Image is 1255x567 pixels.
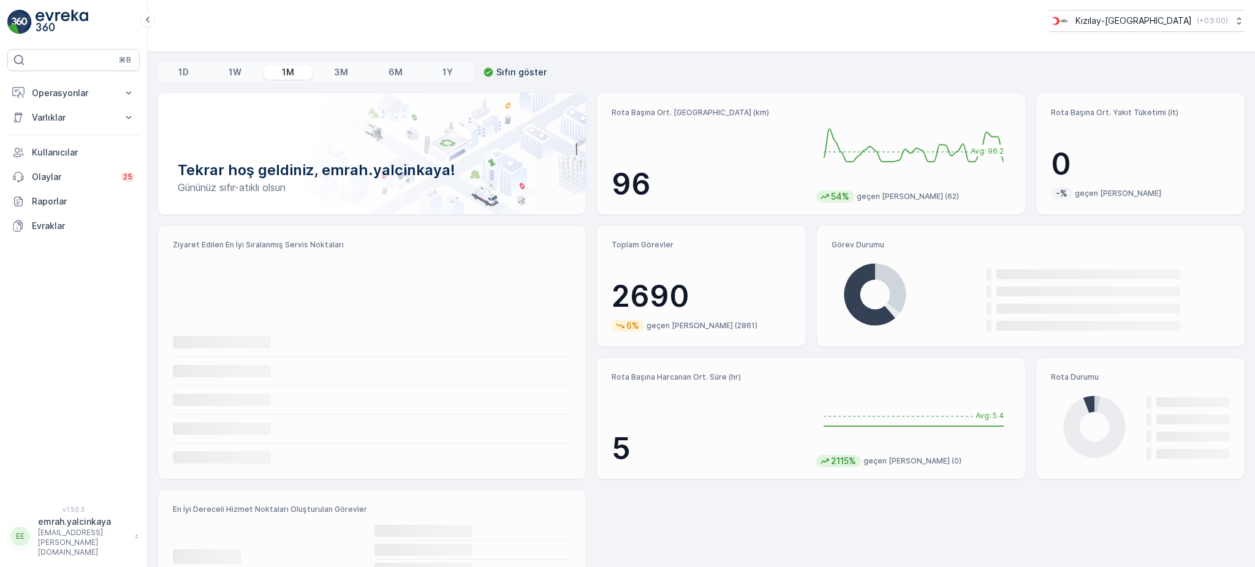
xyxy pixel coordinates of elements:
span: v 1.50.3 [7,506,140,513]
p: 0 [1051,146,1230,182]
p: geçen [PERSON_NAME] [1075,189,1161,198]
p: Varlıklar [32,111,115,124]
img: logo_light-DOdMpM7g.png [36,10,88,34]
img: logo [7,10,32,34]
p: Kızılay-[GEOGRAPHIC_DATA] [1075,15,1192,27]
p: Ziyaret Edilen En İyi Sıralanmış Servis Noktaları [173,240,571,250]
p: Rota Başına Harcanan Ort. Süre (hr) [612,372,806,382]
p: Rota Başına Ort. [GEOGRAPHIC_DATA] (km) [612,108,806,118]
p: 54% [830,190,851,203]
button: Varlıklar [7,105,140,130]
p: Olaylar [32,171,113,183]
p: 2115% [830,455,857,467]
p: Rota Durumu [1051,372,1230,382]
img: k%C4%B1z%C4%B1lay_jywRncg.png [1049,14,1071,28]
p: ( +03:00 ) [1197,16,1228,26]
p: geçen [PERSON_NAME] (0) [863,456,961,466]
p: Toplam Görevler [612,240,791,250]
p: 25 [123,172,132,182]
p: Operasyonlar [32,87,115,99]
p: 2690 [612,278,791,315]
p: -% [1055,187,1069,200]
p: emrah.yalcinkaya [38,516,129,528]
a: Raporlar [7,189,140,214]
p: Rota Başına Ort. Yakıt Tüketimi (lt) [1051,108,1230,118]
p: Gününüz sıfır-atıklı olsun [178,180,566,195]
p: Raporlar [32,195,135,208]
p: 1W [229,66,241,78]
p: geçen [PERSON_NAME] (2861) [646,321,757,331]
button: EEemrah.yalcinkaya[EMAIL_ADDRESS][PERSON_NAME][DOMAIN_NAME] [7,516,140,557]
p: Görev Durumu [832,240,1230,250]
button: Kızılay-[GEOGRAPHIC_DATA](+03:00) [1049,10,1245,32]
a: Kullanıcılar [7,140,140,165]
a: Evraklar [7,214,140,238]
p: 5 [612,430,806,467]
p: Tekrar hoş geldiniz, emrah.yalcinkaya! [178,160,566,180]
p: En İyi Dereceli Hizmet Noktaları Oluşturulan Görevler [173,505,571,514]
p: 6% [625,320,640,332]
p: 96 [612,166,806,203]
p: Evraklar [32,220,135,232]
button: Operasyonlar [7,81,140,105]
p: 1Y [442,66,453,78]
p: 1M [282,66,294,78]
div: EE [10,527,30,546]
p: Kullanıcılar [32,146,135,159]
p: 6M [389,66,403,78]
p: ⌘B [119,55,131,65]
p: 1D [178,66,189,78]
a: Olaylar25 [7,165,140,189]
p: [EMAIL_ADDRESS][PERSON_NAME][DOMAIN_NAME] [38,528,129,557]
p: 3M [334,66,348,78]
p: geçen [PERSON_NAME] (62) [857,192,959,201]
p: Sıfırı göster [496,66,547,78]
